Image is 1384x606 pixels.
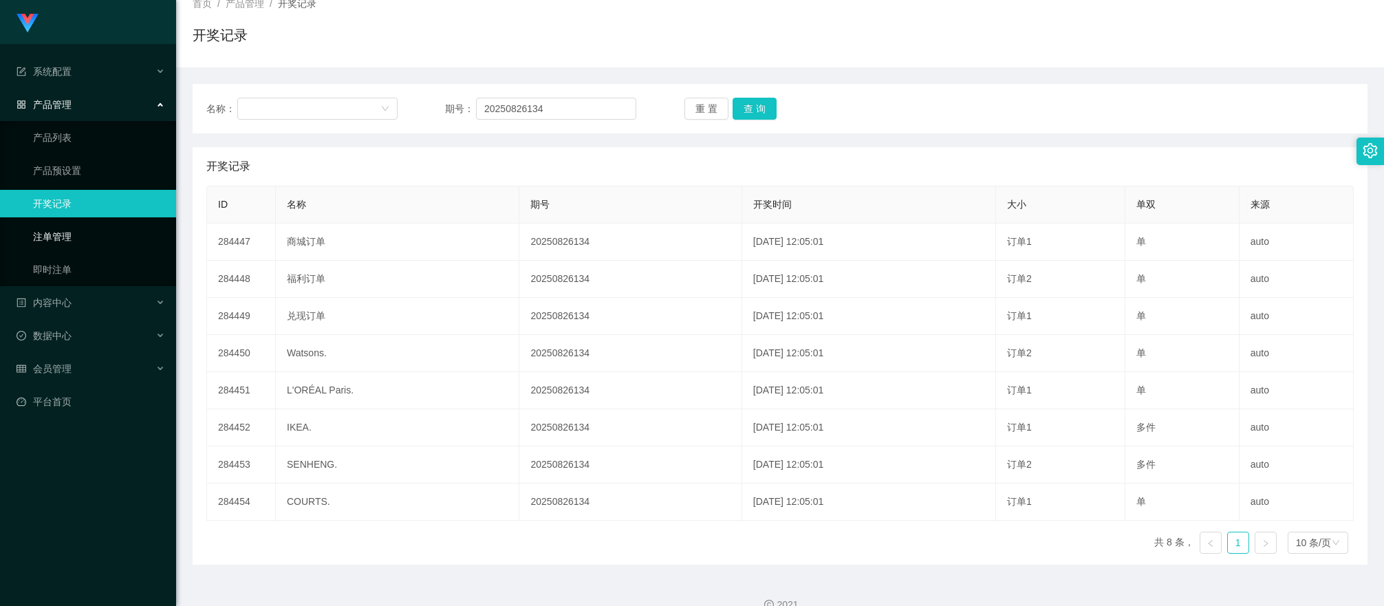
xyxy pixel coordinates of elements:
td: auto [1240,335,1354,372]
td: auto [1240,261,1354,298]
td: SENHENG. [276,446,519,484]
td: 284449 [207,298,276,335]
button: 重 置 [684,98,728,120]
span: 订单2 [1007,347,1032,358]
span: 多件 [1136,422,1156,433]
span: 产品管理 [17,99,72,110]
td: [DATE] 12:05:01 [742,261,996,298]
li: 上一页 [1200,532,1222,554]
i: 图标: down [1332,539,1340,548]
span: 来源 [1251,199,1270,210]
td: auto [1240,298,1354,335]
td: [DATE] 12:05:01 [742,446,996,484]
td: 兑现订单 [276,298,519,335]
td: [DATE] 12:05:01 [742,409,996,446]
a: 注单管理 [33,223,165,250]
a: 产品列表 [33,124,165,151]
h1: 开奖记录 [193,25,248,45]
span: 系统配置 [17,66,72,77]
i: 图标: setting [1363,143,1378,158]
div: 10 条/页 [1296,532,1331,553]
span: 数据中心 [17,330,72,341]
li: 下一页 [1255,532,1277,554]
td: 20250826134 [519,484,742,521]
span: 开奖记录 [206,158,250,175]
a: 1 [1228,532,1248,553]
i: 图标: right [1262,539,1270,548]
td: 284450 [207,335,276,372]
span: 订单2 [1007,459,1032,470]
td: L'ORÉAL Paris. [276,372,519,409]
td: 284447 [207,224,276,261]
td: 20250826134 [519,335,742,372]
span: 内容中心 [17,297,72,308]
td: IKEA. [276,409,519,446]
td: Watsons. [276,335,519,372]
td: 20250826134 [519,261,742,298]
span: 订单1 [1007,422,1032,433]
span: 会员管理 [17,363,72,374]
input: 请输入 [476,98,636,120]
td: 284448 [207,261,276,298]
td: 20250826134 [519,409,742,446]
i: 图标: profile [17,298,26,307]
td: auto [1240,224,1354,261]
span: 开奖时间 [753,199,792,210]
span: 订单1 [1007,385,1032,396]
td: auto [1240,484,1354,521]
span: 单 [1136,496,1146,507]
td: [DATE] 12:05:01 [742,335,996,372]
span: 单 [1136,347,1146,358]
i: 图标: form [17,67,26,76]
td: 20250826134 [519,372,742,409]
td: [DATE] 12:05:01 [742,484,996,521]
span: 名称 [287,199,306,210]
td: [DATE] 12:05:01 [742,224,996,261]
img: logo.9652507e.png [17,14,39,33]
td: 284453 [207,446,276,484]
td: 20250826134 [519,224,742,261]
td: auto [1240,409,1354,446]
a: 产品预设置 [33,157,165,184]
td: auto [1240,372,1354,409]
span: 订单1 [1007,236,1032,247]
td: 福利订单 [276,261,519,298]
span: 单 [1136,310,1146,321]
td: 20250826134 [519,298,742,335]
td: 284454 [207,484,276,521]
span: 大小 [1007,199,1026,210]
li: 1 [1227,532,1249,554]
span: 订单1 [1007,496,1032,507]
td: [DATE] 12:05:01 [742,298,996,335]
span: 单 [1136,385,1146,396]
td: COURTS. [276,484,519,521]
span: 订单2 [1007,273,1032,284]
i: 图标: down [381,105,389,114]
td: [DATE] 12:05:01 [742,372,996,409]
li: 共 8 条， [1154,532,1194,554]
td: auto [1240,446,1354,484]
a: 即时注单 [33,256,165,283]
i: 图标: left [1207,539,1215,548]
button: 查 询 [733,98,777,120]
td: 284452 [207,409,276,446]
i: 图标: check-circle-o [17,331,26,340]
td: 商城订单 [276,224,519,261]
span: 订单1 [1007,310,1032,321]
span: 期号 [530,199,550,210]
span: 单 [1136,273,1146,284]
span: 单 [1136,236,1146,247]
td: 20250826134 [519,446,742,484]
span: 单双 [1136,199,1156,210]
i: 图标: table [17,364,26,374]
td: 284451 [207,372,276,409]
span: 期号： [445,102,476,116]
span: 多件 [1136,459,1156,470]
span: 名称： [206,102,237,116]
a: 图标: dashboard平台首页 [17,388,165,415]
span: ID [218,199,228,210]
i: 图标: appstore-o [17,100,26,109]
a: 开奖记录 [33,190,165,217]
